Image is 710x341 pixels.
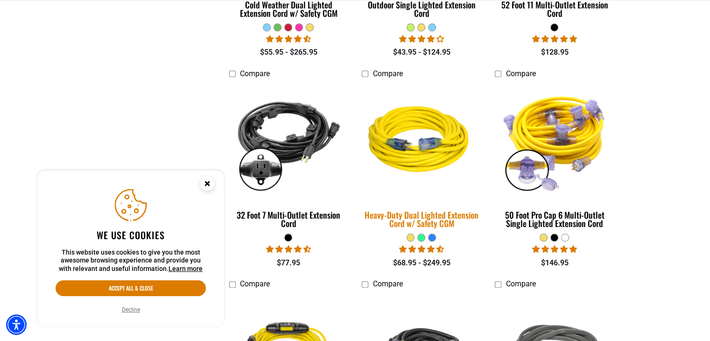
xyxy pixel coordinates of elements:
div: Outdoor Single Lighted Extension Cord [362,0,481,17]
img: black [230,87,347,195]
button: Close this option [190,170,224,199]
div: $146.95 [495,257,614,269]
div: $55.95 - $265.95 [229,47,348,58]
a: yellow 50 Foot Pro Cap 6 Multi-Outlet Single Lighted Extension Cord [495,83,614,233]
div: $68.95 - $249.95 [362,257,481,269]
a: This website uses cookies to give you the most awesome browsing experience and provide you with r... [169,265,203,272]
div: $128.95 [495,47,614,58]
a: yellow Heavy-Duty Dual Lighted Extension Cord w/ Safety CGM [362,83,481,233]
span: Compare [240,69,270,78]
span: 4.95 stars [532,35,577,43]
div: 52 Foot 11 Multi-Outlet Extension Cord [495,0,614,17]
img: yellow [496,87,613,195]
div: Cold Weather Dual Lighted Extension Cord w/ Safety CGM [229,0,348,17]
div: Heavy-Duty Dual Lighted Extension Cord w/ Safety CGM [362,211,481,227]
span: 4.64 stars [399,245,444,254]
button: Accept all & close [56,280,206,296]
img: yellow [356,81,487,201]
span: Compare [506,279,535,288]
span: Compare [373,279,402,288]
div: $43.95 - $124.95 [362,47,481,58]
button: Decline [119,305,143,314]
span: 4.73 stars [266,245,311,254]
div: $77.95 [229,257,348,269]
p: This website uses cookies to give you the most awesome browsing experience and provide you with r... [56,249,206,273]
a: black 32 Foot 7 Multi-Outlet Extension Cord [229,83,348,233]
span: Compare [506,69,535,78]
span: Compare [240,279,270,288]
div: Accessibility Menu [6,314,27,335]
span: Compare [373,69,402,78]
div: 50 Foot Pro Cap 6 Multi-Outlet Single Lighted Extension Cord [495,211,614,227]
aside: Cookie Consent [37,170,224,327]
span: 4.62 stars [266,35,311,43]
span: 4.00 stars [399,35,444,43]
h2: We use cookies [56,229,206,241]
div: 32 Foot 7 Multi-Outlet Extension Cord [229,211,348,227]
span: 4.80 stars [532,245,577,254]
